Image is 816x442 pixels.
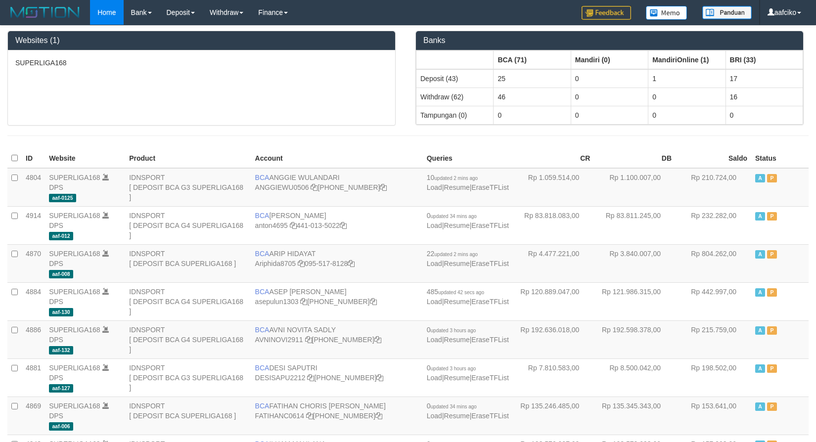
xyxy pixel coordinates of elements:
td: Rp 7.810.583,00 [513,358,594,397]
a: Resume [444,183,470,191]
p: SUPERLIGA168 [15,58,388,68]
td: 25 [494,69,571,88]
a: asepulun1303 [255,298,299,306]
span: | | [427,326,509,344]
td: Rp 121.986.315,00 [594,282,676,320]
td: IDNSPORT [ DEPOSIT BCA G4 SUPERLIGA168 ] [125,206,251,244]
a: Copy 4062213373 to clipboard [380,183,387,191]
td: Deposit (43) [416,69,494,88]
td: Rp 3.840.007,00 [594,244,676,282]
span: | | [427,250,509,267]
td: 0 [725,106,803,124]
span: updated 34 mins ago [431,214,477,219]
span: | | [427,212,509,229]
a: ANGGIEWU0506 [255,183,309,191]
a: Copy 4062281875 to clipboard [370,298,377,306]
span: 0 [427,212,477,220]
span: | | [427,288,509,306]
img: Feedback.jpg [582,6,631,20]
td: 17 [725,69,803,88]
th: CR [513,149,594,168]
a: Copy DESISAPU2212 to clipboard [307,374,314,382]
span: BCA [255,250,270,258]
a: Load [427,298,442,306]
td: DPS [45,320,125,358]
span: Active [755,212,765,221]
span: 0 [427,326,476,334]
span: Active [755,288,765,297]
th: Group: activate to sort column ascending [416,50,494,69]
a: Resume [444,412,470,420]
td: Rp 83.818.083,00 [513,206,594,244]
td: Rp 83.811.245,00 [594,206,676,244]
img: MOTION_logo.png [7,5,83,20]
td: 4869 [22,397,45,435]
span: updated 42 secs ago [438,290,484,295]
span: updated 2 mins ago [434,252,478,257]
span: Paused [767,326,777,335]
a: Copy Ariphida8705 to clipboard [298,260,305,267]
h3: Banks [423,36,796,45]
a: Resume [444,336,470,344]
a: Load [427,336,442,344]
a: Copy 0955178128 to clipboard [348,260,355,267]
th: Account [251,149,423,168]
td: Rp 1.059.514,00 [513,168,594,207]
a: Resume [444,298,470,306]
span: aaf-127 [49,384,73,393]
a: EraseTFList [471,336,508,344]
span: updated 3 hours ago [431,366,476,371]
th: Group: activate to sort column ascending [571,50,648,69]
td: DPS [45,282,125,320]
a: SUPERLIGA168 [49,174,100,181]
span: aaf-130 [49,308,73,316]
td: Rp 4.477.221,00 [513,244,594,282]
td: Rp 1.100.007,00 [594,168,676,207]
td: AVNI NOVITA SADLY [PHONE_NUMBER] [251,320,423,358]
h3: Websites (1) [15,36,388,45]
td: IDNSPORT [ DEPOSIT BCA G3 SUPERLIGA168 ] [125,168,251,207]
td: 4804 [22,168,45,207]
td: DPS [45,358,125,397]
th: ID [22,149,45,168]
span: BCA [255,288,270,296]
td: Tampungan (0) [416,106,494,124]
img: Button%20Memo.svg [646,6,687,20]
span: Paused [767,288,777,297]
a: Copy anton4695 to clipboard [290,221,297,229]
span: Active [755,364,765,373]
a: SUPERLIGA168 [49,288,100,296]
span: updated 34 mins ago [431,404,477,409]
td: Rp 442.997,00 [676,282,751,320]
a: Copy 4062280453 to clipboard [376,374,383,382]
a: EraseTFList [471,412,508,420]
td: DPS [45,168,125,207]
a: Load [427,221,442,229]
span: BCA [255,174,270,181]
a: Resume [444,374,470,382]
th: Status [751,149,809,168]
span: Paused [767,364,777,373]
th: Group: activate to sort column ascending [494,50,571,69]
td: 4884 [22,282,45,320]
td: 4881 [22,358,45,397]
td: 4870 [22,244,45,282]
td: 0 [571,69,648,88]
td: Rp 8.500.042,00 [594,358,676,397]
td: Rp 153.641,00 [676,397,751,435]
td: Rp 198.502,00 [676,358,751,397]
td: [PERSON_NAME] 441-013-5022 [251,206,423,244]
a: SUPERLIGA168 [49,402,100,410]
span: aaf-008 [49,270,73,278]
td: 0 [648,106,725,124]
th: Queries [423,149,513,168]
a: Copy 4062281727 to clipboard [375,412,382,420]
span: Paused [767,402,777,411]
span: aaf-006 [49,422,73,431]
td: 4914 [22,206,45,244]
span: updated 2 mins ago [434,176,478,181]
td: Rp 192.598.378,00 [594,320,676,358]
td: IDNSPORT [ DEPOSIT BCA SUPERLIGA168 ] [125,397,251,435]
td: DESI SAPUTRI [PHONE_NUMBER] [251,358,423,397]
th: Group: activate to sort column ascending [725,50,803,69]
